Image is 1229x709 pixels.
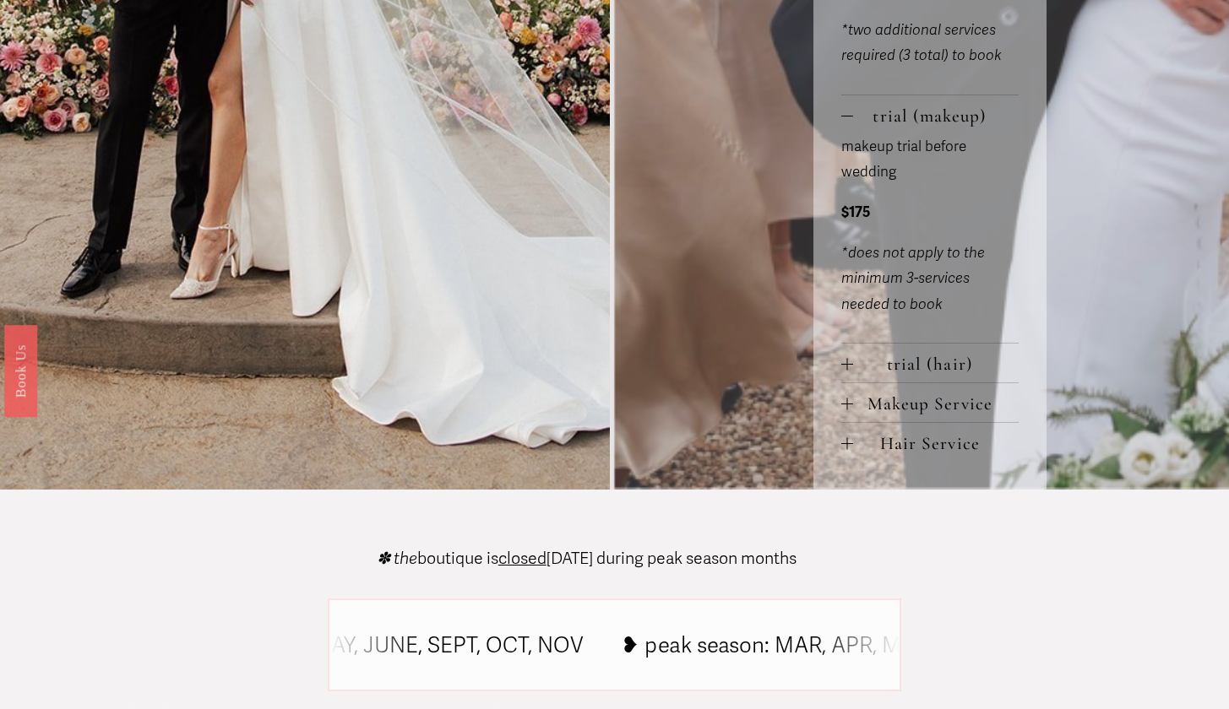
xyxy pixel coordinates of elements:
button: trial (makeup) [841,95,1019,134]
tspan: ❥ peak season: MAR, APR, MAY, JUNE, SEPT, OCT, NOV [622,633,1155,659]
em: ✽ the [377,549,417,569]
span: closed [498,549,547,569]
span: trial (makeup) [853,106,1019,127]
tspan: ❥ peak season: MAR, APR, MAY, JUNE, SEPT, OCT, NOV [51,633,584,659]
p: boutique is [DATE] during peak season months [377,551,797,568]
span: Hair Service [853,433,1019,454]
strong: $175 [841,203,871,221]
em: *two additional services required (3 total) to book [841,21,1002,65]
button: trial (hair) [841,344,1019,382]
span: trial (hair) [853,354,1019,375]
p: makeup trial before wedding [841,134,1019,186]
button: Hair Service [841,423,1019,462]
em: *does not apply to the minimum 3-services needed to book [841,244,985,313]
span: Makeup Service [853,393,1019,414]
button: Makeup Service [841,383,1019,422]
div: trial (makeup) [841,134,1019,344]
a: Book Us [4,325,37,417]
